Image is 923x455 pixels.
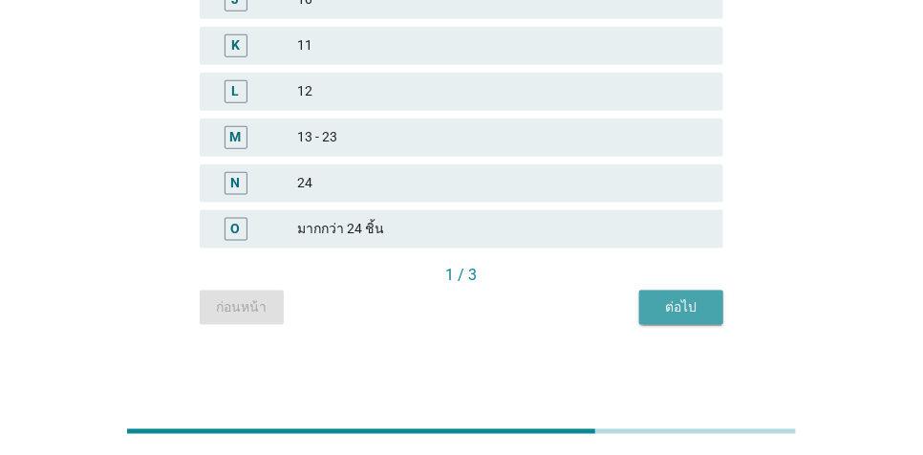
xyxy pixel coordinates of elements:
[200,264,723,287] div: 1 / 3
[232,81,240,101] div: L
[297,126,708,149] div: 13 - 23
[231,219,241,239] div: O
[297,172,708,195] div: 24
[297,80,708,103] div: 12
[297,218,708,241] div: มากกว่า 24 ชิ้น
[655,297,708,317] div: ต่อไป
[231,35,240,55] div: K
[297,34,708,57] div: 11
[230,127,242,147] div: M
[231,173,241,193] div: N
[639,291,723,325] button: ต่อไป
